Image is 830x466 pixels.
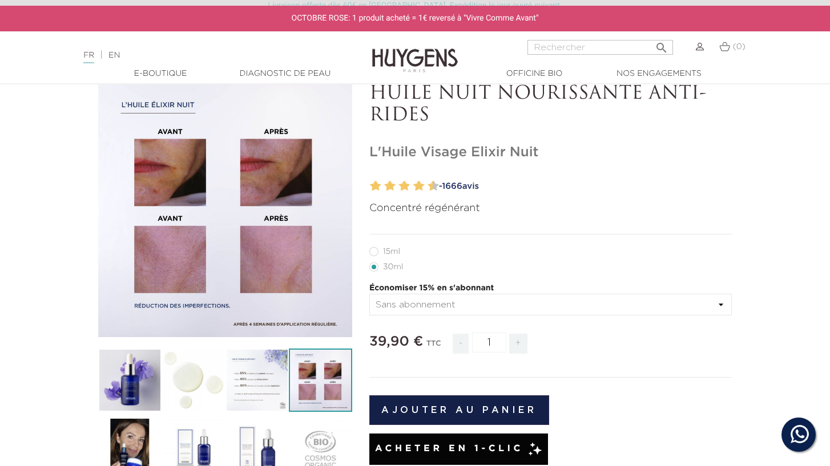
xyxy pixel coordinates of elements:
img: L'Huile Visage Elixir Nuit [98,349,162,412]
label: 15ml [369,247,414,256]
span: + [509,334,527,354]
span: 39,90 € [369,335,423,349]
p: Économiser 15% en s'abonnant [369,282,732,294]
label: 1 [368,178,372,194]
div: | [78,48,337,62]
a: Diagnostic de peau [228,68,342,80]
span: (0) [733,43,746,51]
label: 30ml [369,262,417,272]
a: FR [83,51,94,63]
label: 3 [382,178,386,194]
a: Officine Bio [477,68,591,80]
i:  [655,38,668,51]
label: 5 [397,178,401,194]
input: Rechercher [527,40,673,55]
span: - [453,334,469,354]
label: 10 [430,178,439,194]
span: 1666 [442,182,462,191]
label: 6 [401,178,410,194]
label: 8 [416,178,424,194]
label: 4 [387,178,396,194]
button: Ajouter au panier [369,395,549,425]
a: Nos engagements [602,68,716,80]
div: TTC [426,331,441,362]
label: 7 [411,178,415,194]
a: E-Boutique [103,68,217,80]
p: Concentré régénérant [369,201,732,216]
a: EN [108,51,120,59]
p: HUILE NUIT NOURISSANTE ANTI-RIDES [369,83,732,127]
input: Quantité [472,333,506,352]
label: 9 [425,178,429,194]
img: Huygens [372,30,458,74]
label: 2 [373,178,381,194]
a: -1666avis [435,178,732,195]
button:  [651,37,672,52]
h1: L'Huile Visage Elixir Nuit [369,144,732,161]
